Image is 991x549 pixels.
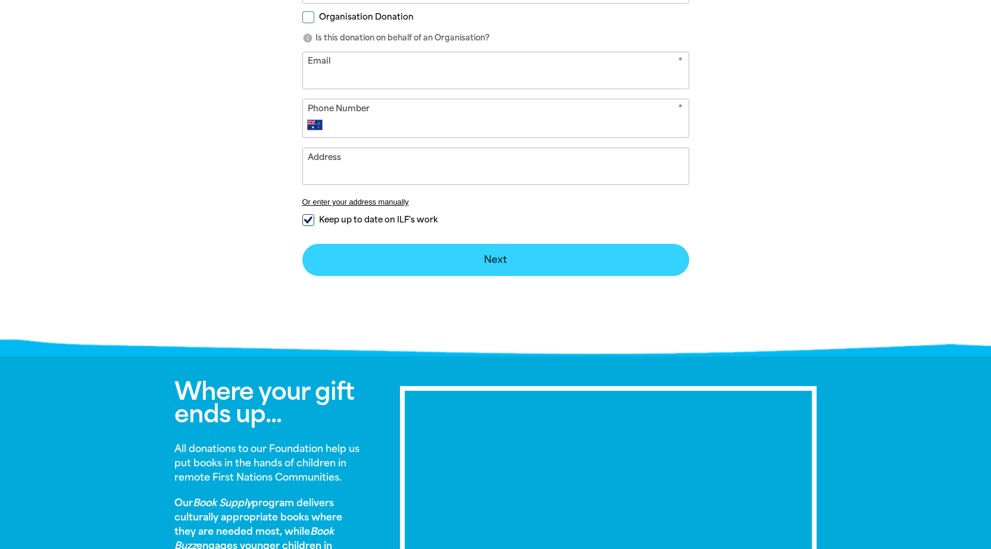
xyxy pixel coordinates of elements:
[174,377,354,428] span: Where your gift ends up...
[193,497,252,509] em: Book Supply
[302,33,313,43] i: info
[319,11,414,23] span: Organisation Donation
[302,197,689,206] button: Or enter your address manually
[302,214,314,226] input: Keep up to date on ILF's work
[302,11,314,23] input: Organisation Donation
[174,443,359,483] strong: All donations to our Foundation help us put books in the hands of children in remote First Nation...
[302,32,689,44] p: Is this donation on behalf of an Organisation?
[678,102,683,117] i: Required
[302,244,689,276] button: Next
[319,214,437,225] span: Keep up to date on ILF's work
